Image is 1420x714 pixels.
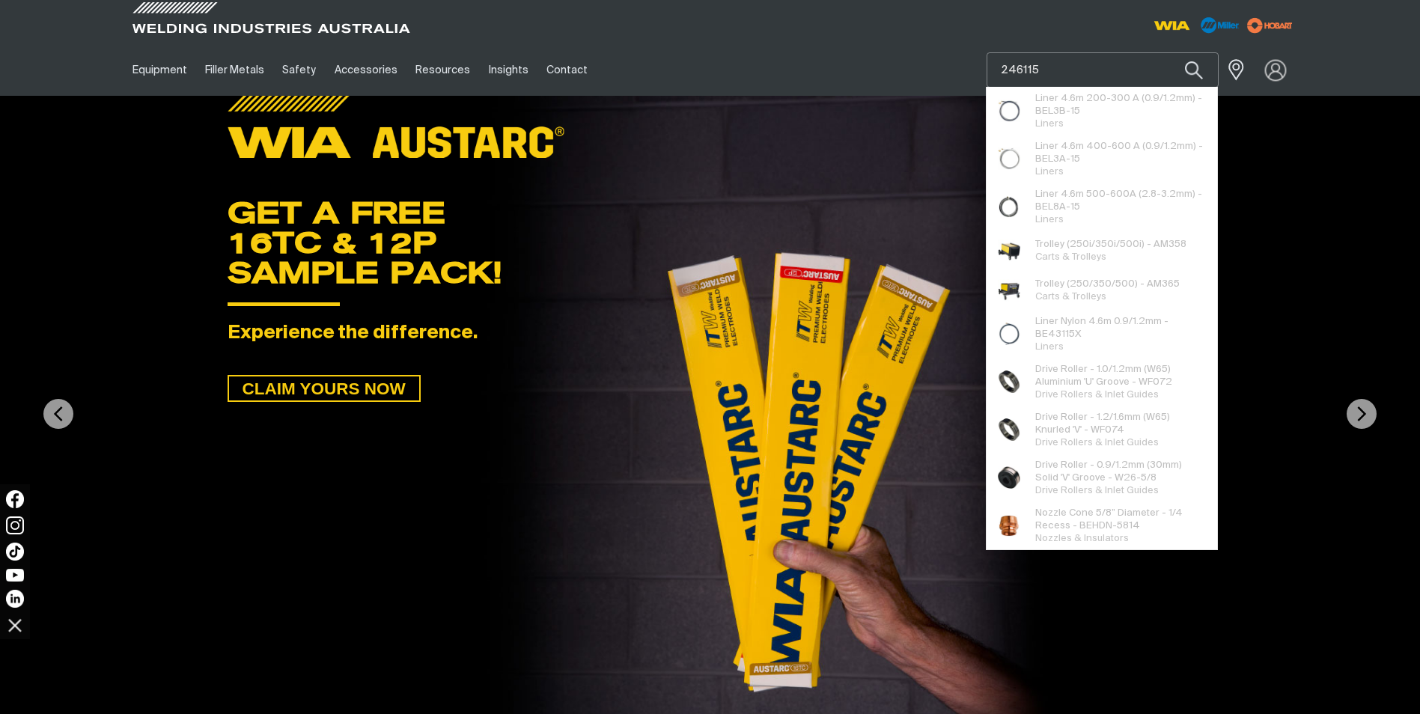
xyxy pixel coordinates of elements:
[229,375,419,402] span: CLAIM YOURS NOW
[1168,52,1219,88] button: Search products
[1035,342,1064,352] span: Liners
[228,375,421,402] a: CLAIM YOURS NOW
[1035,238,1186,251] span: Trolley (250i/350i/500i) - AM358
[6,569,24,582] img: YouTube
[1035,215,1064,225] span: Liners
[1035,315,1207,341] span: Liner Nylon 4.6m 0.9/1.2mm - BE43115X
[6,516,24,534] img: Instagram
[1347,399,1377,429] img: NextArrow
[479,44,537,96] a: Insights
[1035,119,1064,129] span: Liners
[1035,390,1159,400] span: Drive Rollers & Inlet Guides
[1035,534,1129,543] span: Nozzles & Insulators
[987,87,1217,549] ul: Suggestions
[124,44,196,96] a: Equipment
[1035,411,1207,436] span: Drive Roller - 1.2/1.6mm (W65) Knurled 'V' - WF074
[1035,188,1207,213] span: Liner 4.6m 500-600A (2.8-3.2mm) - BEL8A-15
[1035,167,1064,177] span: Liners
[1035,507,1207,532] span: Nozzle Cone 5/8” Diameter - 1/4 Recess - BEHDN-5814
[43,399,73,429] img: PrevArrow
[6,590,24,608] img: LinkedIn
[326,44,406,96] a: Accessories
[987,53,1218,87] input: Product name or item number...
[1035,363,1207,388] span: Drive Roller - 1.0/1.2mm (W65) Aluminium 'U' Groove - WF072
[1035,438,1159,448] span: Drive Rollers & Inlet Guides
[273,44,325,96] a: Safety
[1035,140,1207,165] span: Liner 4.6m 400-600 A (0.9/1.2mm) - BEL3A-15
[228,198,1193,287] div: GET A FREE 16TC & 12P SAMPLE PACK!
[6,543,24,561] img: TikTok
[1035,459,1207,484] span: Drive Roller - 0.9/1.2mm (30mm) Solid 'V' Groove - W26-5/8
[1035,486,1159,495] span: Drive Rollers & Inlet Guides
[1243,14,1297,37] img: miller
[6,490,24,508] img: Facebook
[1035,252,1106,262] span: Carts & Trolleys
[1035,292,1106,302] span: Carts & Trolleys
[406,44,479,96] a: Resources
[537,44,597,96] a: Contact
[196,44,273,96] a: Filler Metals
[124,44,1004,96] nav: Main
[228,323,1193,345] div: Experience the difference.
[2,612,28,638] img: hide socials
[1035,278,1180,290] span: Trolley (250/350/500) - AM365
[1035,92,1207,118] span: Liner 4.6m 200-300 A (0.9/1.2mm) - BEL3B-15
